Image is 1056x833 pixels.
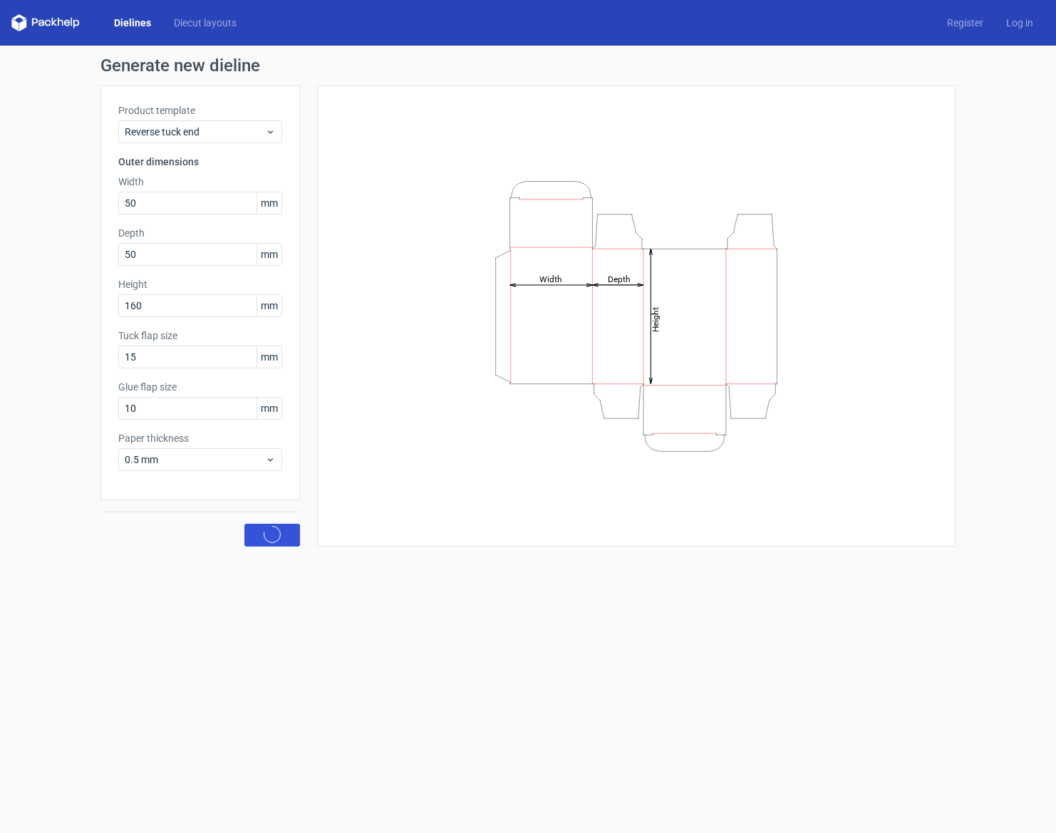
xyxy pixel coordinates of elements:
span: mm [257,192,281,214]
tspan: Depth [608,274,631,284]
tspan: Height [651,306,661,331]
span: mm [257,244,281,265]
a: Register [936,16,995,30]
label: Product template [118,103,282,118]
span: mm [257,398,281,419]
span: 0.5 mm [125,452,265,467]
span: mm [257,295,281,316]
label: Tuck flap size [118,328,282,343]
a: Diecut layouts [162,16,248,30]
span: mm [257,346,281,368]
label: Depth [118,226,282,240]
label: Paper thickness [118,431,282,445]
a: Dielines [103,16,162,30]
a: Log in [995,16,1045,30]
h3: Outer dimensions [118,155,282,169]
label: Width [118,175,282,189]
tspan: Width [539,274,562,284]
span: Reverse tuck end [125,125,265,139]
h1: Generate new dieline [100,57,956,74]
label: Height [118,277,282,291]
label: Glue flap size [118,380,282,394]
